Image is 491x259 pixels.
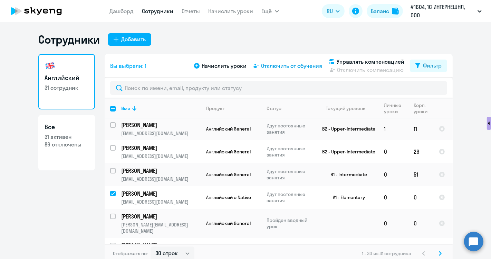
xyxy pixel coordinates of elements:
[142,8,174,15] a: Сотрудники
[206,105,261,111] div: Продукт
[261,62,322,70] span: Отключить от обучения
[378,209,408,238] td: 0
[392,8,399,15] img: balance
[314,117,378,140] td: B2 - Upper-Intermediate
[121,144,200,152] a: [PERSON_NAME]
[384,102,403,115] div: Личные уроки
[113,250,148,257] span: Отображать по:
[371,7,389,15] div: Баланс
[206,105,225,111] div: Продукт
[121,35,146,43] div: Добавить
[267,217,314,230] p: Пройден вводный урок
[45,123,89,132] h3: Все
[121,167,200,175] a: [PERSON_NAME]
[121,222,200,234] p: [PERSON_NAME][EMAIL_ADDRESS][DOMAIN_NAME]
[121,144,199,152] p: [PERSON_NAME]
[267,105,281,111] div: Статус
[267,168,314,181] p: Идут постоянные занятия
[45,141,89,148] p: 86 отключены
[38,115,95,170] a: Все31 активен86 отключены
[206,194,251,200] span: Английский с Native
[267,123,314,135] p: Идут постоянные занятия
[121,199,200,205] p: [EMAIL_ADDRESS][DOMAIN_NAME]
[206,171,251,178] span: Английский General
[414,102,429,115] div: Корп. уроки
[314,163,378,186] td: B1 - Intermediate
[411,3,475,19] p: #1604, 1С ИНТЕРНЕШНЛ, ООО
[45,73,89,82] h3: Английский
[121,190,199,197] p: [PERSON_NAME]
[206,149,251,155] span: Английский General
[121,213,199,220] p: [PERSON_NAME]
[110,62,146,70] span: Вы выбрали: 1
[202,62,247,70] span: Начислить уроки
[38,54,95,109] a: Английский31 сотрудник
[262,4,279,18] button: Ещё
[322,4,345,18] button: RU
[378,163,408,186] td: 0
[337,57,404,66] span: Управлять компенсацией
[408,209,433,238] td: 0
[45,84,89,91] p: 31 сотрудник
[367,4,403,18] button: Балансbalance
[267,243,314,256] p: Идут постоянные занятия
[384,102,408,115] div: Личные уроки
[327,7,333,15] span: RU
[267,105,314,111] div: Статус
[326,105,366,111] div: Текущий уровень
[121,242,200,249] a: [PERSON_NAME]
[262,7,272,15] span: Ещё
[108,33,151,46] button: Добавить
[38,33,100,46] h1: Сотрудники
[121,121,200,129] a: [PERSON_NAME]
[378,117,408,140] td: 1
[378,186,408,209] td: 0
[414,102,433,115] div: Корп. уроки
[209,8,253,15] a: Начислить уроки
[121,153,200,159] p: [EMAIL_ADDRESS][DOMAIN_NAME]
[314,140,378,163] td: B2 - Upper-Intermediate
[267,145,314,158] p: Идут постоянные занятия
[121,105,200,111] div: Имя
[45,60,56,71] img: english
[423,61,442,70] div: Фильтр
[206,220,251,226] span: Английский General
[121,176,200,182] p: [EMAIL_ADDRESS][DOMAIN_NAME]
[267,191,314,204] p: Идут постоянные занятия
[362,250,411,257] span: 1 - 30 из 31 сотрудника
[110,8,134,15] a: Дашборд
[408,186,433,209] td: 0
[206,126,251,132] span: Английский General
[121,190,200,197] a: [PERSON_NAME]
[121,242,199,249] p: [PERSON_NAME]
[320,105,378,111] div: Текущий уровень
[314,186,378,209] td: A1 - Elementary
[45,133,89,141] p: 31 активен
[408,140,433,163] td: 26
[121,105,130,111] div: Имя
[182,8,200,15] a: Отчеты
[121,167,199,175] p: [PERSON_NAME]
[410,60,447,72] button: Фильтр
[408,117,433,140] td: 11
[378,140,408,163] td: 0
[121,121,199,129] p: [PERSON_NAME]
[121,130,200,136] p: [EMAIL_ADDRESS][DOMAIN_NAME]
[121,213,200,220] a: [PERSON_NAME]
[408,163,433,186] td: 51
[407,3,485,19] button: #1604, 1С ИНТЕРНЕШНЛ, ООО
[110,81,447,95] input: Поиск по имени, email, продукту или статусу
